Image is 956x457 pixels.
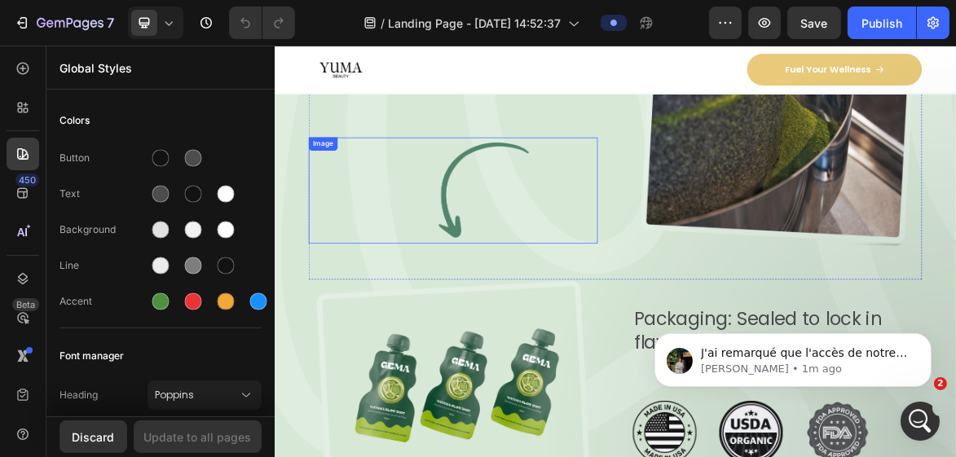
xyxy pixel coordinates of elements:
span: Colors [59,111,90,130]
div: Beta [12,298,39,311]
span: Heading [59,388,148,402]
iframe: Intercom notifications message [630,299,956,413]
p: Fuel Your Wellness [733,26,856,43]
img: gempages_581512871968506451-d1de2042-d96d-441e-bd7a-45787a2d3181.png [49,132,464,284]
span: 2 [934,377,947,390]
span: J'ai remarqué que l'accès de notre collaborateur à votre magasin est toujours actif. Je vais enqu... [71,47,280,270]
div: 450 [15,174,39,187]
p: 7 [107,13,114,33]
button: Poppins [148,380,262,410]
iframe: Intercom live chat [901,402,940,441]
div: Publish [861,15,902,32]
div: Button [59,151,148,165]
span: Landing Page - [DATE] 14:52:37 [389,15,562,32]
p: Packaging: Sealed to lock in flavor and benefits. [516,376,927,443]
iframe: To enrich screen reader interactions, please activate Accessibility in Grammarly extension settings [275,46,956,457]
div: Accent [59,294,148,309]
div: Update to all pages [144,428,252,446]
button: Update to all pages [134,420,262,453]
div: Text [59,187,148,201]
button: Discard [59,420,127,453]
button: Publish [848,7,916,39]
span: / [381,15,385,32]
span: Font manager [59,346,124,366]
span: Save [801,16,828,30]
div: Line [59,258,148,273]
a: Fuel Your Wellness [678,11,929,57]
div: Background [59,222,148,237]
button: Save [787,7,841,39]
span: Poppins [155,388,238,402]
p: Message from Jeremy, sent 1m ago [71,63,281,77]
div: Image [52,134,87,149]
div: Discard [73,428,115,446]
p: Global Styles [59,59,262,77]
div: Undo/Redo [229,7,295,39]
button: 7 [7,7,121,39]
